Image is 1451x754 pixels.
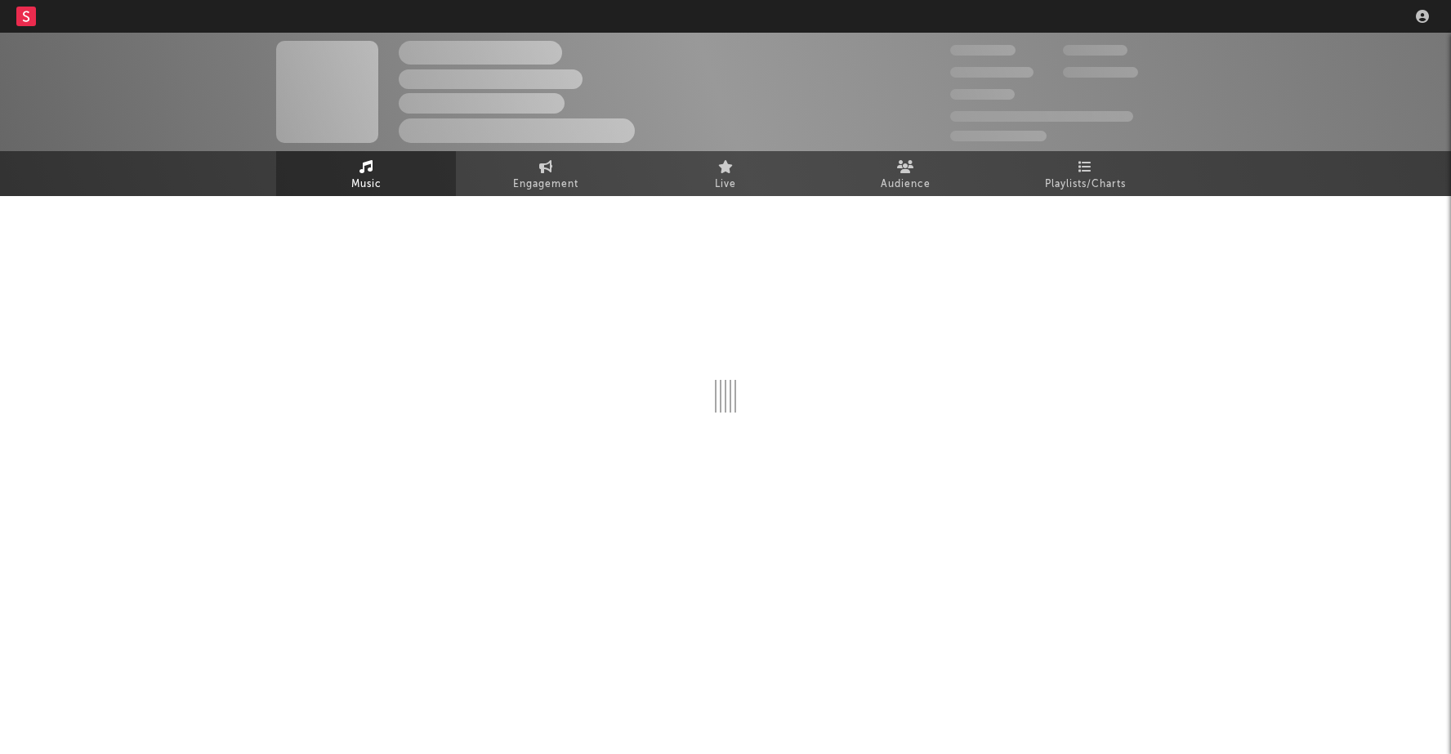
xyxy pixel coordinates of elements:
[1045,175,1126,194] span: Playlists/Charts
[456,151,636,196] a: Engagement
[950,45,1016,56] span: 300,000
[513,175,578,194] span: Engagement
[276,151,456,196] a: Music
[636,151,815,196] a: Live
[815,151,995,196] a: Audience
[995,151,1175,196] a: Playlists/Charts
[881,175,931,194] span: Audience
[1063,45,1127,56] span: 100,000
[1063,67,1138,78] span: 1,000,000
[950,111,1133,122] span: 50,000,000 Monthly Listeners
[715,175,736,194] span: Live
[950,67,1034,78] span: 50,000,000
[950,131,1047,141] span: Jump Score: 85.0
[950,89,1015,100] span: 100,000
[351,175,382,194] span: Music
